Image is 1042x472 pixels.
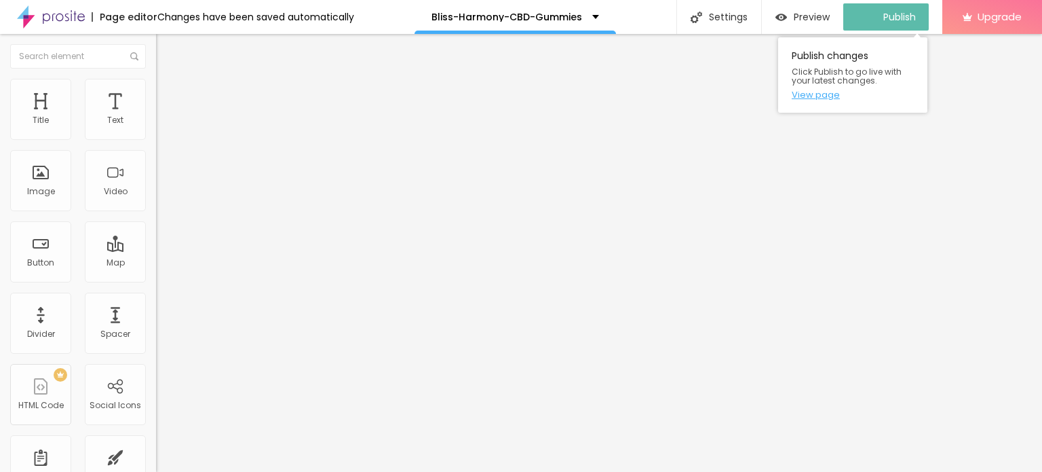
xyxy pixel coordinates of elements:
[100,329,130,339] div: Spacer
[27,329,55,339] div: Divider
[157,12,354,22] div: Changes have been saved automatically
[18,401,64,410] div: HTML Code
[104,187,128,196] div: Video
[794,12,830,22] span: Preview
[762,3,843,31] button: Preview
[792,67,914,85] span: Click Publish to go live with your latest changes.
[10,44,146,69] input: Search element
[883,12,916,22] span: Publish
[775,12,787,23] img: view-1.svg
[27,258,54,268] div: Button
[431,12,582,22] p: Bliss-Harmony-CBD-Gummies
[156,34,1042,472] iframe: Editor
[27,187,55,196] div: Image
[978,11,1022,22] span: Upgrade
[691,12,702,23] img: Icone
[92,12,157,22] div: Page editor
[843,3,929,31] button: Publish
[107,258,125,268] div: Map
[792,90,914,99] a: View page
[107,115,123,125] div: Text
[130,52,138,60] img: Icone
[90,401,141,410] div: Social Icons
[33,115,49,125] div: Title
[778,37,927,113] div: Publish changes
